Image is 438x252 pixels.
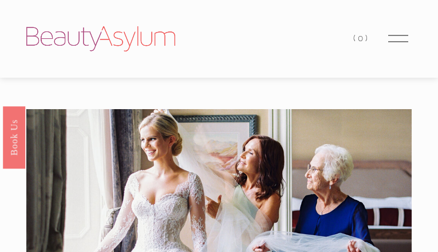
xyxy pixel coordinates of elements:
[353,31,369,46] a: 0 items in cart
[358,33,365,43] span: 0
[26,26,175,51] img: Beauty Asylum | Bridal Hair &amp; Makeup Charlotte &amp; Atlanta
[365,33,370,43] span: )
[3,106,25,168] a: Book Us
[353,33,358,43] span: (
